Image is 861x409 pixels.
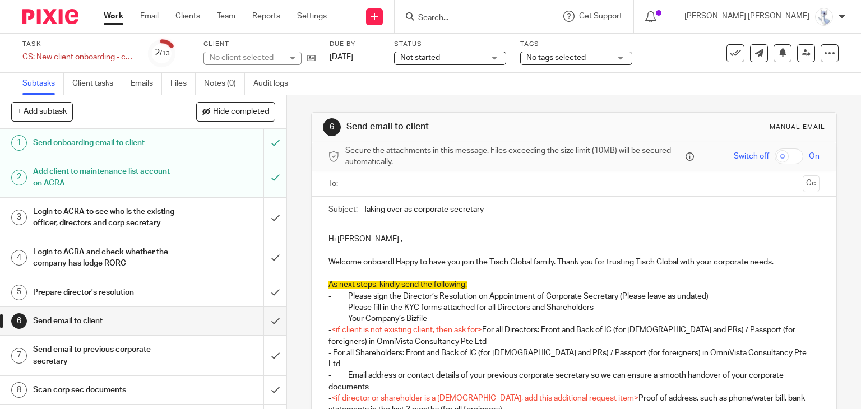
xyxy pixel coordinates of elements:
label: Due by [330,40,380,49]
i: Files are stored in Pixie and a secure link is sent to the message recipient. [686,152,694,161]
span: On [809,151,820,162]
p: [PERSON_NAME] [PERSON_NAME] [684,11,809,22]
button: Cc [803,175,820,192]
div: Mark as done [263,278,286,306]
label: Tags [520,40,632,49]
p: Welcome onboard! Happy to have you join the Tisch Global family. Thank you for trusting Tisch Glo... [328,257,820,268]
a: Clients [175,11,200,22]
div: Manual email [770,123,825,132]
p: - Your Company’s Bizfile [328,313,820,324]
div: 7 [11,348,27,364]
span: Not started [400,54,440,62]
h1: Send email to client [33,313,179,329]
h1: Add client to maintenance list account on ACRA [33,163,179,192]
button: + Add subtask [11,102,73,121]
div: Mark as to do [263,157,286,197]
div: 5 [11,285,27,300]
a: Emails [131,73,162,95]
span: No tags selected [526,54,586,62]
h1: Login to ACRA to see who is the existing officer, directors and corp secretary [33,203,179,232]
div: Mark as done [263,336,286,375]
div: Mark as done [263,307,286,335]
div: 6 [11,313,27,329]
h1: Send email to client [346,121,598,133]
h1: Login to ACRA and check whether the company has lodge RORC [33,244,179,272]
input: Search [417,13,518,24]
div: Mark as done [263,238,286,278]
a: Email [140,11,159,22]
div: 1 [11,135,27,151]
label: To: [328,178,341,189]
span: Hide completed [213,108,269,117]
h1: Scan corp sec documents [33,382,179,398]
label: Subject: [328,204,358,215]
div: 6 [323,118,341,136]
a: Reassign task [797,44,815,62]
div: 4 [11,250,27,266]
p: - Email address or contact details of your previous corporate secretary so we can ensure a smooth... [328,370,820,393]
label: Status [394,40,506,49]
h1: Prepare director's resolution [33,284,179,301]
a: Notes (0) [204,73,245,95]
p: Hi [PERSON_NAME] , [328,234,820,245]
p: - For all Directors: Front and Back of IC (for [DEMOGRAPHIC_DATA] and PRs) / Passport (for foreig... [328,324,820,347]
a: Work [104,11,123,22]
p: - Please fill in the KYC forms attached for all Directors and Shareholders [328,302,820,313]
span: [DATE] [330,53,353,61]
div: 2 [155,47,170,59]
span: Secure the attachments in this message. Files exceeding the size limit (10MB) will be secured aut... [345,145,683,168]
div: No client selected [210,52,283,63]
div: Mark as done [263,198,286,238]
a: Reports [252,11,280,22]
button: Snooze task [774,44,791,62]
div: Mark as done [263,376,286,404]
p: - Please sign the Director’s Resolution on Appointment of Corporate Secretary (Please leave as un... [328,291,820,302]
img: Pixie [22,9,78,24]
div: Mark as to do [263,129,286,157]
label: Client [203,40,316,49]
div: CS: New client onboarding - corporate secretary [22,52,135,63]
label: Task [22,40,135,49]
span: <if director or shareholder is a [DEMOGRAPHIC_DATA], add this additional request item> [331,394,638,402]
span: Get Support [579,12,622,20]
div: 2 [11,170,27,185]
span: As next steps, kindly send the following: [328,281,467,289]
a: Client tasks [72,73,122,95]
img: images.jfif [815,8,833,26]
i: Open client page [307,54,316,62]
a: Audit logs [253,73,297,95]
p: - For all Shareholders: Front and Back of IC (for [DEMOGRAPHIC_DATA] and PRs) / Passport (for for... [328,347,820,370]
span: Switch off [734,151,769,162]
a: Files [170,73,196,95]
a: Send new email to OmniVista Consultancy Pte Ltd [750,44,768,62]
a: Team [217,11,235,22]
a: Subtasks [22,73,64,95]
div: 3 [11,210,27,225]
div: 8 [11,382,27,398]
h1: Send onboarding email to client [33,134,179,151]
button: Hide completed [196,102,275,121]
a: Settings [297,11,327,22]
span: <if client is not existing client, then ask for> [331,326,482,334]
h1: Send email to previous corporate secretary [33,341,179,370]
small: /13 [160,50,170,57]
